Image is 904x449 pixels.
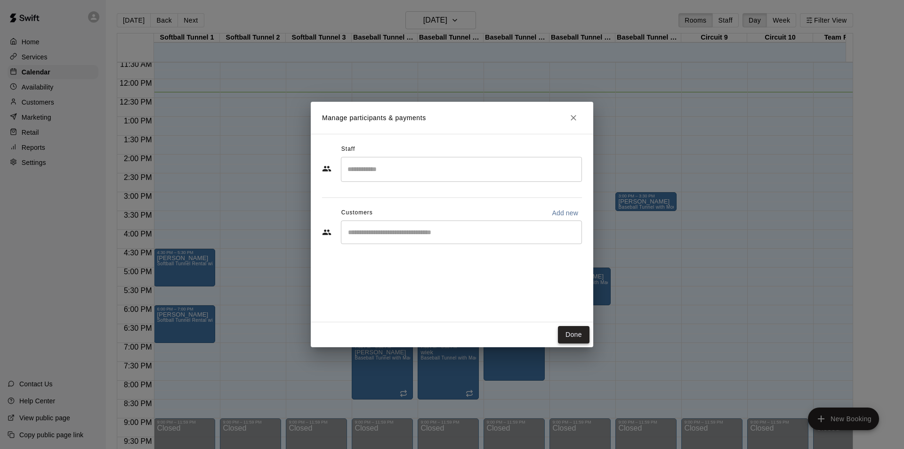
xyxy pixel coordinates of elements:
[341,205,373,220] span: Customers
[341,142,355,157] span: Staff
[341,220,582,244] div: Start typing to search customers...
[565,109,582,126] button: Close
[552,208,578,218] p: Add new
[548,205,582,220] button: Add new
[558,326,589,343] button: Done
[322,164,331,173] svg: Staff
[322,228,331,237] svg: Customers
[341,157,582,182] div: Search staff
[322,113,426,123] p: Manage participants & payments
